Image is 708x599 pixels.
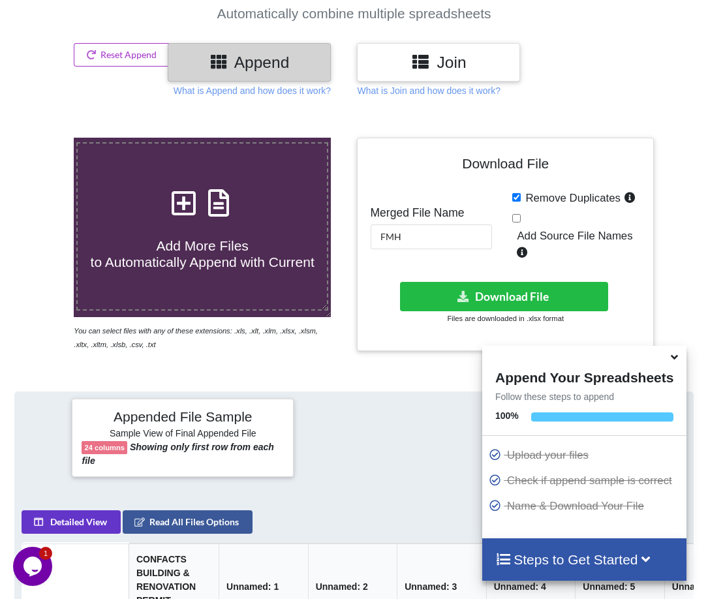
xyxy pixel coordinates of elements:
[400,282,608,311] button: Download File
[482,366,686,386] h4: Append Your Spreadsheets
[521,192,621,204] span: Remove Duplicates
[367,53,510,72] h3: Join
[74,327,318,348] i: You can select files with any of these extensions: .xls, .xlt, .xlm, .xlsx, .xlsm, .xltx, .xltm, ...
[22,510,121,534] button: Detailed View
[123,510,253,534] button: Read All Files Options
[371,224,492,249] input: Enter File Name
[512,230,632,242] span: Add Source File Names
[177,53,321,72] h3: Append
[357,84,500,97] p: What is Join and how does it work?
[367,147,644,185] h4: Download File
[82,428,284,441] h6: Sample View of Final Appended File
[82,408,284,427] h4: Appended File Sample
[482,390,686,403] p: Follow these steps to append
[174,84,331,97] p: What is Append and how does it work?
[495,551,673,568] h4: Steps to Get Started
[84,444,125,452] b: 24 columns
[448,315,564,322] small: Files are downloaded in .xlsx format
[13,547,55,586] iframe: chat widget
[495,410,519,421] b: 100 %
[489,472,683,489] p: Check if append sample is correct
[489,447,683,463] p: Upload your files
[82,442,273,466] b: Showing only first row from each file
[371,206,492,220] h5: Merged File Name
[489,498,683,514] p: Name & Download Your File
[91,238,315,269] span: Add More Files to Automatically Append with Current
[74,43,170,67] button: Reset Append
